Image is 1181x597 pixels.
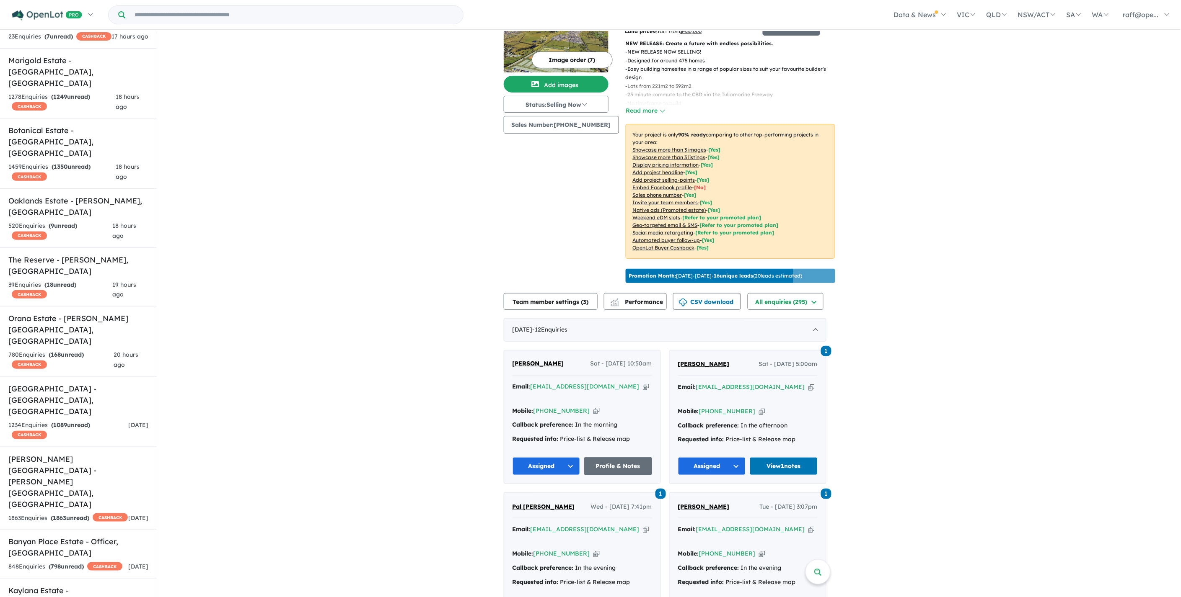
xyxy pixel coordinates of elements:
[51,563,61,570] span: 798
[513,502,575,512] a: Pal [PERSON_NAME]
[821,489,831,499] span: 1
[708,154,720,160] span: [ Yes ]
[821,345,831,356] a: 1
[513,578,559,586] strong: Requested info:
[513,503,575,510] span: Pal [PERSON_NAME]
[759,407,765,416] button: Copy
[513,407,534,414] strong: Mobile:
[8,125,148,159] h5: Botanical Estate - [GEOGRAPHIC_DATA] , [GEOGRAPHIC_DATA]
[709,147,721,153] span: [ Yes ]
[633,169,684,175] u: Add project headline
[44,281,76,288] strong: ( unread)
[583,298,586,306] span: 3
[534,407,590,414] a: [PHONE_NUMBER]
[821,487,831,499] a: 1
[513,550,534,557] strong: Mobile:
[626,99,842,108] p: - No timeframe to build
[590,359,652,369] span: Sat - [DATE] 10:50am
[54,163,67,170] span: 1350
[93,513,128,522] span: CASHBACK
[696,229,774,236] span: [Refer to your promoted plan]
[681,28,702,34] u: $ 430,000
[8,254,148,277] h5: The Reserve - [PERSON_NAME] , [GEOGRAPHIC_DATA]
[513,577,652,587] div: Price-list & Release map
[8,162,116,182] div: 1459 Enquir ies
[53,514,66,522] span: 1863
[699,550,756,557] a: [PHONE_NUMBER]
[629,273,676,279] b: Promotion Month:
[8,513,128,523] div: 1863 Enquir ies
[643,382,649,391] button: Copy
[87,562,122,571] span: CASHBACK
[626,90,842,99] p: - 25 minute commute to the CBD via the Tullamarine Freeway
[633,192,682,198] u: Sales phone number
[633,154,706,160] u: Showcase more than 3 listings
[51,93,90,100] strong: ( unread)
[12,102,47,111] span: CASHBACK
[113,222,137,239] span: 18 hours ago
[678,563,818,573] div: In the evening
[8,32,111,42] div: 23 Enquir ies
[114,351,138,368] span: 20 hours ago
[678,383,696,391] strong: Email:
[111,33,148,40] span: 17 hours ago
[678,421,818,431] div: In the afternoon
[513,434,652,444] div: Price-list & Release map
[633,207,706,213] u: Native ads (Promoted estate)
[678,422,739,429] strong: Callback preference:
[513,383,531,390] strong: Email:
[702,237,715,243] span: [Yes]
[759,549,765,558] button: Copy
[673,293,741,310] button: CSV download
[513,420,652,430] div: In the morning
[513,359,564,369] a: [PERSON_NAME]
[625,27,756,36] p: start from
[633,177,695,183] u: Add project selling-points
[12,360,47,369] span: CASHBACK
[8,383,148,417] h5: [GEOGRAPHIC_DATA] - [GEOGRAPHIC_DATA] , [GEOGRAPHIC_DATA]
[76,32,111,41] span: CASHBACK
[696,525,805,533] a: [EMAIL_ADDRESS][DOMAIN_NAME]
[1123,10,1159,19] span: raff@ope...
[626,39,835,48] p: NEW RELEASE: Create a future with endless possibilities.
[53,93,67,100] span: 1249
[633,222,698,228] u: Geo-targeted email & SMS
[626,106,665,116] button: Read more
[684,192,697,198] span: [ Yes ]
[116,93,140,111] span: 18 hours ago
[697,177,710,183] span: [ Yes ]
[8,313,148,347] h5: Orana Estate - [PERSON_NAME][GEOGRAPHIC_DATA] , [GEOGRAPHIC_DATA]
[678,502,730,512] a: [PERSON_NAME]
[112,281,136,298] span: 19 hours ago
[633,237,700,243] u: Automated buyer follow-up
[808,525,815,534] button: Copy
[593,407,600,415] button: Copy
[808,383,815,391] button: Copy
[626,124,835,259] p: Your project is only comparing to other top-performing projects in your area: - - - - - - - - - -...
[612,298,663,306] span: Performance
[678,525,696,533] strong: Email:
[697,244,709,251] span: [Yes]
[611,298,618,303] img: line-chart.svg
[699,407,756,415] a: [PHONE_NUMBER]
[44,33,73,40] strong: ( unread)
[513,457,580,475] button: Assigned
[708,207,720,213] span: [Yes]
[694,184,706,190] span: [ No ]
[701,162,713,168] span: [ Yes ]
[47,33,50,40] span: 7
[504,293,598,310] button: Team member settings (3)
[504,96,609,113] button: Status:Selling Now
[821,346,831,356] span: 1
[12,232,47,240] span: CASHBACK
[686,169,698,175] span: [ Yes ]
[513,563,652,573] div: In the evening
[591,502,652,512] span: Wed - [DATE] 7:41pm
[116,163,140,180] span: 18 hours ago
[8,92,116,112] div: 1278 Enquir ies
[8,221,113,241] div: 520 Enquir ies
[8,280,112,300] div: 39 Enquir ies
[8,453,148,510] h5: [PERSON_NAME][GEOGRAPHIC_DATA] - [PERSON_NAME][GEOGRAPHIC_DATA] , [GEOGRAPHIC_DATA]
[533,326,568,333] span: - 12 Enquir ies
[696,383,805,391] a: [EMAIL_ADDRESS][DOMAIN_NAME]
